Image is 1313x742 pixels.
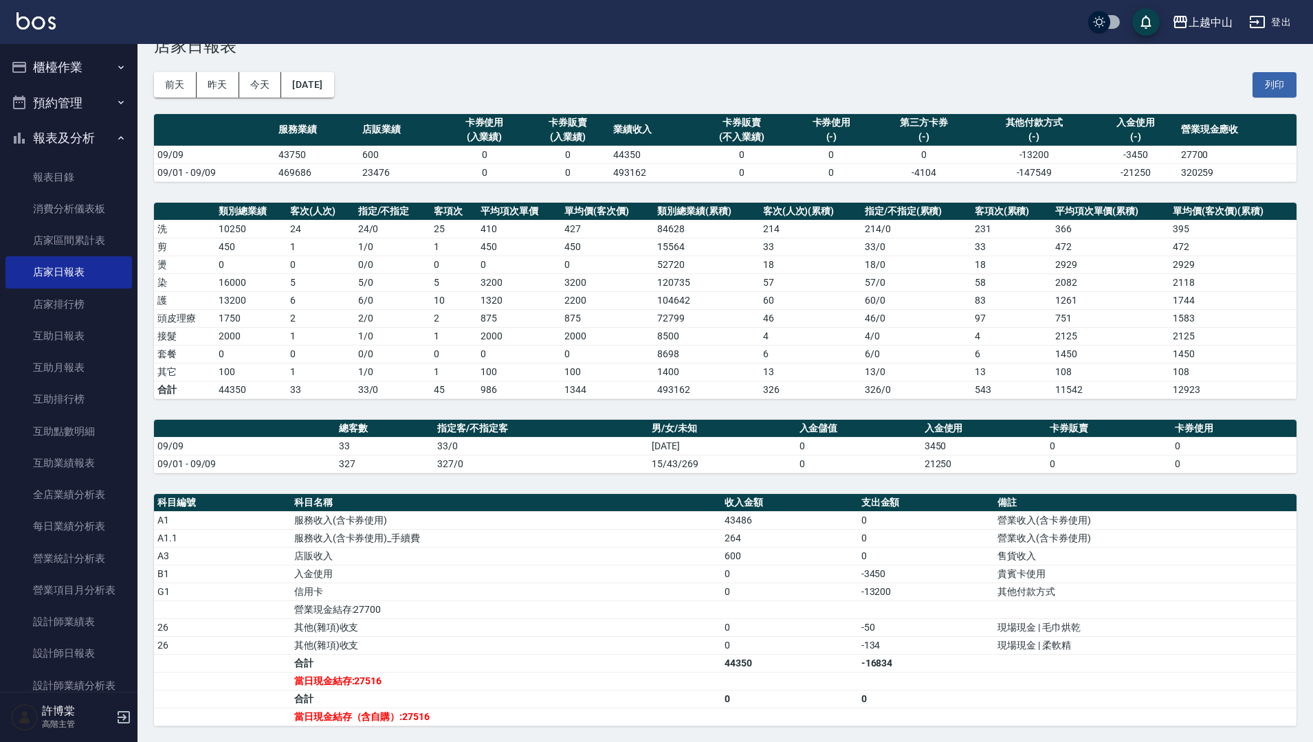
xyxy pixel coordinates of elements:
td: 0 [790,164,874,181]
td: -3450 [858,565,995,583]
button: 上越中山 [1167,8,1238,36]
img: Logo [16,12,56,30]
td: 營業現金結存:27700 [291,600,721,618]
div: (入業績) [529,130,606,144]
td: 23476 [359,164,443,181]
th: 業績收入 [610,114,694,146]
td: 營業收入(含卡券使用) [994,511,1297,529]
td: 09/09 [154,146,275,164]
td: 0 [287,256,355,273]
td: 當日現金結存（含自購）:27516 [291,708,721,726]
td: 0 [694,146,790,164]
td: 11542 [1052,381,1170,398]
td: 18 / 0 [861,256,971,273]
td: 18 [760,256,861,273]
td: 8500 [654,327,759,345]
td: 0 [721,690,858,708]
div: (不入業績) [697,130,786,144]
td: 接髮 [154,327,215,345]
button: 報表及分析 [5,120,132,156]
td: A1.1 [154,529,291,547]
td: 410 [477,220,561,238]
td: 2929 [1169,256,1297,273]
th: 單均價(客次價) [561,203,654,221]
table: a dense table [154,494,1297,726]
td: 214 [760,220,861,238]
th: 指定客/不指定客 [434,420,648,438]
td: 45 [430,381,477,398]
a: 報表目錄 [5,161,132,193]
td: 0 [721,636,858,654]
td: 0 [1171,437,1297,455]
td: 染 [154,273,215,291]
td: 貴賓卡使用 [994,565,1297,583]
td: 33/0 [434,437,648,455]
td: 5 / 0 [355,273,431,291]
td: 0 [287,345,355,363]
td: 450 [477,238,561,256]
td: 13 [971,363,1052,381]
td: 83 [971,291,1052,309]
button: save [1132,8,1160,36]
th: 店販業績 [359,114,443,146]
td: 18 [971,256,1052,273]
td: 1750 [215,309,287,327]
td: -21250 [1094,164,1178,181]
td: 2000 [477,327,561,345]
td: 1 / 0 [355,238,431,256]
td: 450 [215,238,287,256]
td: 0 [443,164,527,181]
td: 472 [1169,238,1297,256]
td: 其他(雜項)收支 [291,636,721,654]
td: 現場現金 | 毛巾烘乾 [994,618,1297,636]
a: 設計師業績表 [5,606,132,638]
table: a dense table [154,114,1297,182]
th: 指定/不指定(累積) [861,203,971,221]
td: 6 / 0 [355,291,431,309]
td: 26 [154,636,291,654]
td: -13200 [858,583,995,600]
td: 97 [971,309,1052,327]
td: 合計 [291,690,721,708]
td: 其他付款方式 [994,583,1297,600]
td: 3200 [477,273,561,291]
td: 33 [335,437,434,455]
button: [DATE] [281,72,333,98]
td: 洗 [154,220,215,238]
td: 10 [430,291,477,309]
div: 入金使用 [1097,115,1174,130]
td: 21250 [921,455,1046,473]
td: 600 [359,146,443,164]
td: 57 / 0 [861,273,971,291]
td: B1 [154,565,291,583]
td: 4 [760,327,861,345]
td: [DATE] [648,437,796,455]
td: 472 [1052,238,1170,256]
td: 13 / 0 [861,363,971,381]
td: -147549 [975,164,1094,181]
td: 2125 [1052,327,1170,345]
td: 0 [858,511,995,529]
td: 72799 [654,309,759,327]
td: -134 [858,636,995,654]
th: 指定/不指定 [355,203,431,221]
td: 0 / 0 [355,345,431,363]
th: 入金儲值 [796,420,921,438]
td: 剪 [154,238,215,256]
td: 0 [477,256,561,273]
td: 100 [215,363,287,381]
td: 5 [430,273,477,291]
td: 60 [760,291,861,309]
td: 326/0 [861,381,971,398]
td: 套餐 [154,345,215,363]
td: 2118 [1169,273,1297,291]
td: 493162 [610,164,694,181]
td: 8698 [654,345,759,363]
td: 543 [971,381,1052,398]
th: 類別總業績 [215,203,287,221]
button: 登出 [1244,10,1297,35]
td: 108 [1169,363,1297,381]
td: 46 / 0 [861,309,971,327]
td: 服務收入(含卡券使用)_手續費 [291,529,721,547]
td: 33 [971,238,1052,256]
